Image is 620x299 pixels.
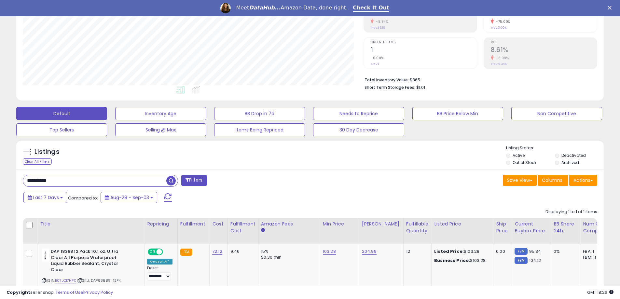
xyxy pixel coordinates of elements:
button: Needs to Reprice [313,107,404,120]
span: 2025-09-11 18:26 GMT [587,289,613,295]
b: DAP 18388 12 Pack 10.1 oz. Ultra Clear All Purpose Waterproof Liquid Rubber Sealant, Crystal Clear [51,249,130,274]
label: Deactivated [561,153,586,158]
div: seller snap | | [7,290,113,296]
button: Top Sellers [16,123,107,136]
div: FBA: 1 [583,249,604,254]
small: FBM [515,257,527,264]
span: | SKU: DAP83889_12PK [77,278,120,283]
button: Default [16,107,107,120]
div: $103.28 [434,249,488,254]
span: 104.12 [529,257,541,264]
p: Listing States: [506,145,604,151]
h5: Listings [34,147,60,156]
li: $865 [365,75,592,83]
h2: 1 [371,46,477,55]
button: Non Competitive [511,107,602,120]
img: 21Ff3XQL2sL._SL40_.jpg [42,249,49,262]
div: Repricing [147,221,175,227]
span: ROI [491,41,597,44]
a: Check It Out [353,5,389,12]
div: Meet Amazon Data, done right. [236,5,348,11]
small: Prev: 9.46% [491,62,507,66]
button: Selling @ Max [115,123,206,136]
a: 204.99 [362,248,377,255]
div: Clear All Filters [23,158,52,165]
small: -8.94% [374,19,388,24]
div: Title [40,221,142,227]
small: Prev: 3.00% [491,26,506,30]
small: Prev: $6.82 [371,26,385,30]
img: Profile image for Georgie [220,3,231,13]
span: ON [148,249,157,255]
small: Amazon Fees. [261,227,265,233]
button: Last 7 Days [23,192,67,203]
div: Displaying 1 to 1 of 1 items [545,209,597,215]
div: 0.00 [496,249,507,254]
div: Current Buybox Price [515,221,548,234]
strong: Copyright [7,289,30,295]
button: 30 Day Decrease [313,123,404,136]
div: Fulfillable Quantity [406,221,429,234]
b: Total Inventory Value: [365,77,409,83]
a: 103.28 [323,248,336,255]
button: BB Drop in 7d [214,107,305,120]
span: Aug-28 - Sep-03 [110,194,149,201]
b: Business Price: [434,257,470,264]
span: Compared to: [68,195,98,201]
div: 12 [406,249,426,254]
small: 0.00% [371,56,384,61]
span: Columns [542,177,562,183]
button: Items Being Repriced [214,123,305,136]
button: Actions [569,175,597,186]
div: Amazon Fees [261,221,317,227]
span: Ordered Items [371,41,477,44]
label: Out of Stock [513,160,536,165]
div: $0.30 min [261,254,315,260]
b: Short Term Storage Fees: [365,85,415,90]
b: Listed Price: [434,248,464,254]
a: Privacy Policy [84,289,113,295]
div: Num of Comp. [583,221,607,234]
button: Filters [181,175,207,186]
button: Aug-28 - Sep-03 [101,192,157,203]
button: Inventory Age [115,107,206,120]
span: OFF [162,249,172,255]
div: Amazon AI * [147,259,172,265]
label: Active [513,153,525,158]
div: 9.46 [230,249,253,254]
div: Min Price [323,221,356,227]
div: Preset: [147,266,172,280]
div: Listed Price [434,221,490,227]
div: 0% [554,249,575,254]
a: B07JQ17HPX [55,278,76,283]
span: 95.34 [529,248,541,254]
div: [PERSON_NAME] [362,221,401,227]
small: Prev: 1 [371,62,379,66]
small: -8.99% [494,56,509,61]
div: 15% [261,249,315,254]
button: Save View [503,175,537,186]
h2: 8.61% [491,46,597,55]
label: Archived [561,160,579,165]
div: Close [608,6,614,10]
i: DataHub... [249,5,281,11]
div: FBM: 11 [583,254,604,260]
button: Columns [538,175,568,186]
div: Fulfillment [180,221,207,227]
div: Ship Price [496,221,509,234]
small: FBM [515,248,527,255]
a: Terms of Use [56,289,83,295]
span: $1.01 [416,84,425,90]
small: -75.00% [494,19,511,24]
div: BB Share 24h. [554,221,577,234]
div: Fulfillment Cost [230,221,255,234]
small: FBA [180,249,192,256]
button: BB Price Below Min [412,107,503,120]
div: Cost [212,221,225,227]
span: Last 7 Days [33,194,59,201]
a: 72.12 [212,248,222,255]
div: $103.28 [434,258,488,264]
